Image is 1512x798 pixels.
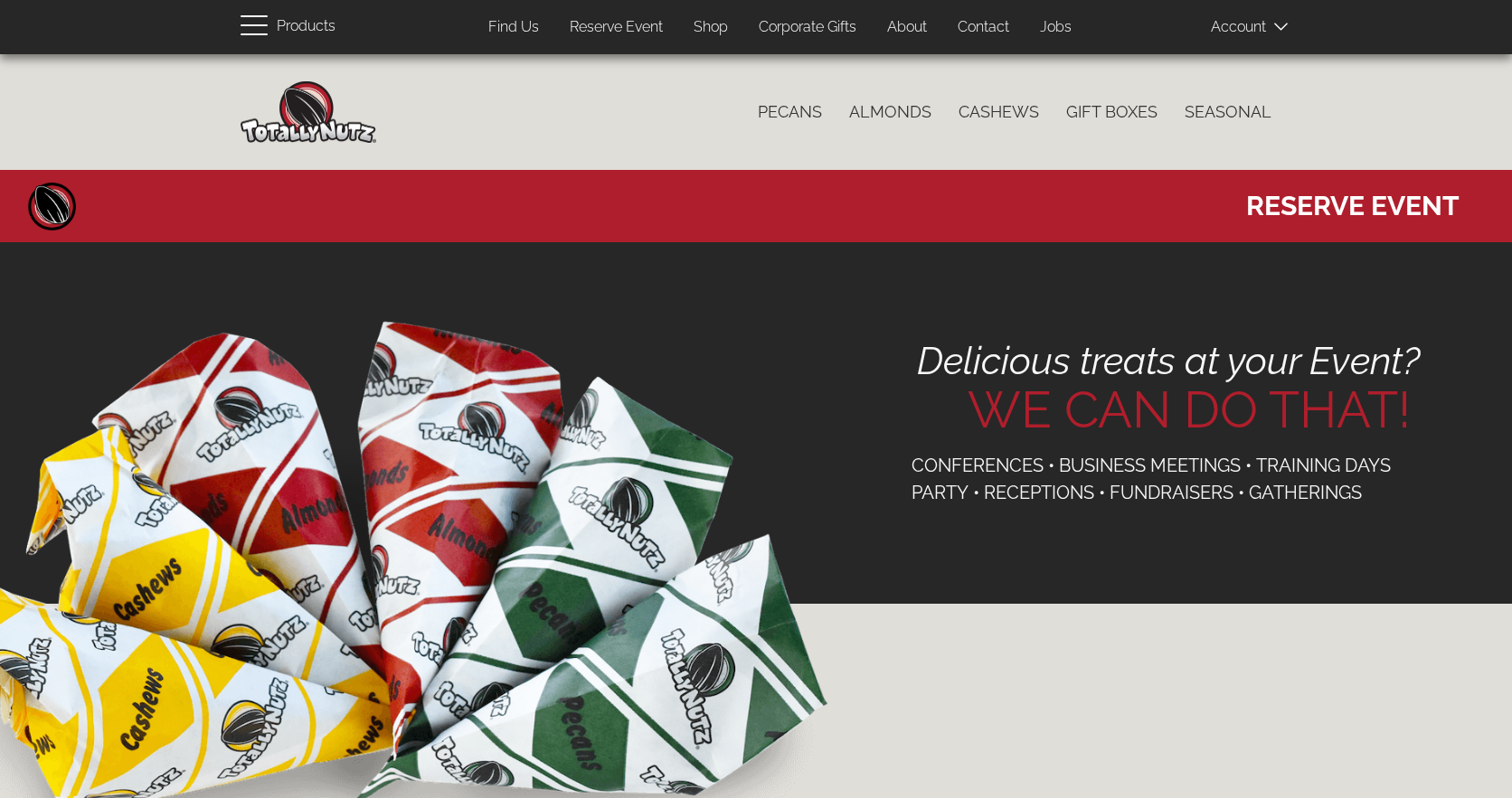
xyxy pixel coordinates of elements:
a: Jobs [1026,10,1085,45]
em: Delicious treats at your Event? [917,339,1420,383]
a: Corporate Gifts [745,10,870,45]
a: Contact [944,10,1023,45]
a: Seasonal [1171,93,1285,131]
span: Gatherings [1249,482,1362,503]
a: Pecans [744,93,836,131]
span: Reserve Event [1246,179,1460,224]
span: Training Days Party [912,455,1391,503]
span: Products [277,14,335,40]
a: About [874,10,940,45]
a: Shop [680,10,742,45]
span: Fundraisers [1110,482,1233,503]
a: Cashews [945,93,1053,131]
a: Find Us [475,10,553,45]
span: Conferences [912,455,1044,476]
a: Gift Boxes [1053,93,1171,131]
span: We can do that! [968,382,1496,438]
span: Business Meetings [1059,455,1241,476]
a: Almonds [836,93,945,131]
img: Home [241,81,376,143]
a: Home [25,179,80,233]
span: Receptions [984,482,1094,503]
a: Reserve Event [556,10,676,45]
